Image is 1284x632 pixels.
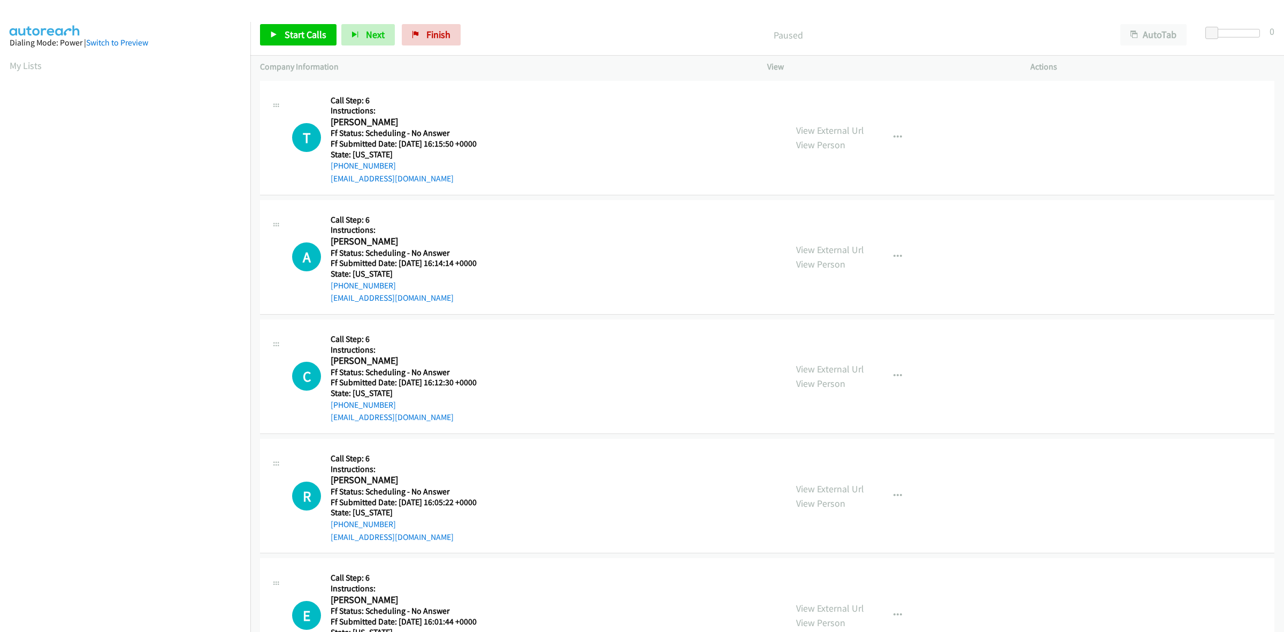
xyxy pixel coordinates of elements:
[1120,24,1187,45] button: AutoTab
[796,616,845,629] a: View Person
[292,601,321,630] h1: E
[292,482,321,511] div: The call is yet to be attempted
[292,242,321,271] h1: A
[331,532,454,542] a: [EMAIL_ADDRESS][DOMAIN_NAME]
[331,116,490,128] h2: [PERSON_NAME]
[331,377,490,388] h5: Ff Submitted Date: [DATE] 16:12:30 +0000
[260,24,337,45] a: Start Calls
[331,280,396,291] a: [PHONE_NUMBER]
[331,507,490,518] h5: State: [US_STATE]
[292,362,321,391] h1: C
[331,258,490,269] h5: Ff Submitted Date: [DATE] 16:14:14 +0000
[767,60,1011,73] p: View
[1030,60,1274,73] p: Actions
[331,149,490,160] h5: State: [US_STATE]
[331,225,490,235] h5: Instructions:
[331,161,396,171] a: [PHONE_NUMBER]
[331,519,396,529] a: [PHONE_NUMBER]
[796,124,864,136] a: View External Url
[796,363,864,375] a: View External Url
[331,367,490,378] h5: Ff Status: Scheduling - No Answer
[331,453,490,464] h5: Call Step: 6
[796,243,864,256] a: View External Url
[331,616,490,627] h5: Ff Submitted Date: [DATE] 16:01:44 +0000
[331,497,490,508] h5: Ff Submitted Date: [DATE] 16:05:22 +0000
[292,482,321,511] h1: R
[292,123,321,152] div: The call is yet to be attempted
[331,95,490,106] h5: Call Step: 6
[10,36,241,49] div: Dialing Mode: Power |
[331,486,490,497] h5: Ff Status: Scheduling - No Answer
[86,37,148,48] a: Switch to Preview
[331,248,490,258] h5: Ff Status: Scheduling - No Answer
[331,464,490,475] h5: Instructions:
[292,362,321,391] div: The call is yet to be attempted
[475,28,1101,42] p: Paused
[331,215,490,225] h5: Call Step: 6
[331,235,490,248] h2: [PERSON_NAME]
[796,377,845,390] a: View Person
[796,602,864,614] a: View External Url
[331,345,490,355] h5: Instructions:
[331,594,490,606] h2: [PERSON_NAME]
[331,128,490,139] h5: Ff Status: Scheduling - No Answer
[1270,24,1274,39] div: 0
[331,474,490,486] h2: [PERSON_NAME]
[331,412,454,422] a: [EMAIL_ADDRESS][DOMAIN_NAME]
[260,60,748,73] p: Company Information
[796,497,845,509] a: View Person
[10,82,250,591] iframe: Dialpad
[331,173,454,184] a: [EMAIL_ADDRESS][DOMAIN_NAME]
[331,400,396,410] a: [PHONE_NUMBER]
[341,24,395,45] button: Next
[331,269,490,279] h5: State: [US_STATE]
[285,28,326,41] span: Start Calls
[331,355,490,367] h2: [PERSON_NAME]
[796,258,845,270] a: View Person
[796,483,864,495] a: View External Url
[331,583,490,594] h5: Instructions:
[292,242,321,271] div: The call is yet to be attempted
[331,388,490,399] h5: State: [US_STATE]
[366,28,385,41] span: Next
[796,139,845,151] a: View Person
[331,606,490,616] h5: Ff Status: Scheduling - No Answer
[10,59,42,72] a: My Lists
[331,105,490,116] h5: Instructions:
[402,24,461,45] a: Finish
[331,573,490,583] h5: Call Step: 6
[292,601,321,630] div: The call is yet to be attempted
[331,334,490,345] h5: Call Step: 6
[1211,29,1260,37] div: Delay between calls (in seconds)
[331,293,454,303] a: [EMAIL_ADDRESS][DOMAIN_NAME]
[292,123,321,152] h1: T
[426,28,450,41] span: Finish
[331,139,490,149] h5: Ff Submitted Date: [DATE] 16:15:50 +0000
